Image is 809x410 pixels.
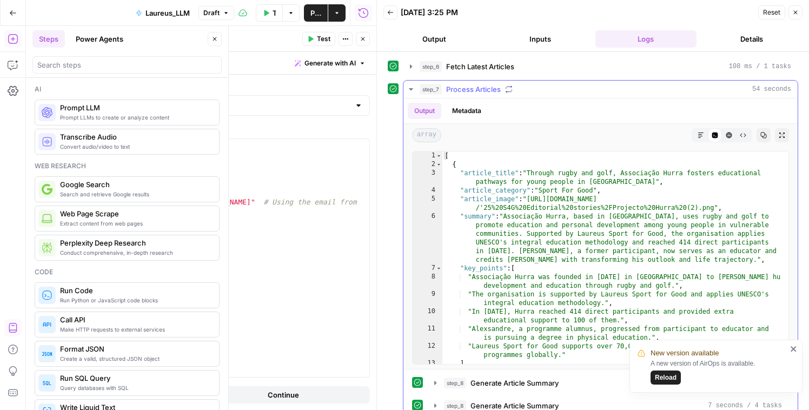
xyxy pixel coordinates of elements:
[470,378,559,388] span: Generate Article Summary
[444,378,466,388] span: step_8
[60,373,210,383] span: Run SQL Query
[304,58,356,68] span: Generate with AI
[403,58,798,75] button: 108 ms / 1 tasks
[317,34,330,44] span: Test
[763,8,780,17] span: Reset
[304,4,328,22] button: Publish
[412,128,441,142] span: array
[446,103,488,119] button: Metadata
[413,169,442,186] div: 3
[729,62,791,71] span: 108 ms / 1 tasks
[60,285,210,296] span: Run Code
[273,8,276,18] span: Test Workflow
[790,345,798,353] button: close
[489,30,591,48] button: Inputs
[60,142,210,151] span: Convert audio/video to text
[60,219,210,228] span: Extract content from web pages
[60,131,210,142] span: Transcribe Audio
[413,359,442,368] div: 13
[310,8,321,18] span: Publish
[198,6,234,20] button: Draft
[60,190,210,199] span: Search and retrieve Google results
[420,84,442,95] span: step_7
[290,56,370,70] button: Generate with AI
[60,314,210,325] span: Call API
[32,30,65,48] button: Steps
[413,151,442,160] div: 1
[383,30,485,48] button: Output
[60,113,210,122] span: Prompt LLMs to create or analyze content
[413,290,442,307] div: 9
[60,102,210,113] span: Prompt LLM
[60,354,210,363] span: Create a valid, structured JSON object
[420,61,442,72] span: step_6
[595,30,697,48] button: Logs
[60,179,210,190] span: Google Search
[203,8,220,18] span: Draft
[403,81,798,98] button: 54 seconds
[35,161,220,171] div: Web research
[446,84,501,95] span: Process Articles
[268,389,299,400] span: Continue
[436,264,442,273] span: Toggle code folding, rows 7 through 13
[436,160,442,169] span: Toggle code folding, rows 2 through 21
[302,32,335,46] button: Test
[35,84,220,94] div: Ai
[413,325,442,342] div: 11
[701,30,803,48] button: Details
[60,208,210,219] span: Web Page Scrape
[752,84,791,94] span: 54 seconds
[651,371,681,385] button: Reload
[446,61,514,72] span: Fetch Latest Articles
[37,59,217,70] input: Search steps
[129,4,196,22] button: Laureus_LLM
[413,195,442,212] div: 5
[145,8,190,18] span: Laureus_LLM
[60,383,210,392] span: Query databases with SQL
[436,151,442,160] span: Toggle code folding, rows 1 through 102
[428,374,788,392] button: 6 seconds / 3 tasks
[60,296,210,305] span: Run Python or JavaScript code blocks
[413,160,442,169] div: 2
[758,5,785,19] button: Reset
[413,342,442,359] div: 12
[413,264,442,273] div: 7
[413,307,442,325] div: 10
[35,267,220,277] div: Code
[413,212,442,264] div: 6
[60,237,210,248] span: Perplexity Deep Research
[651,348,719,359] span: New version available
[60,343,210,354] span: Format JSON
[655,373,677,382] span: Reload
[651,359,787,385] div: A new version of AirOps is available.
[60,325,210,334] span: Make HTTP requests to external services
[413,186,442,195] div: 4
[69,30,130,48] button: Power Agents
[199,386,368,404] button: Continue
[408,103,441,119] button: Output
[60,248,210,257] span: Conduct comprehensive, in-depth research
[256,4,282,22] button: Test Workflow
[413,273,442,290] div: 8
